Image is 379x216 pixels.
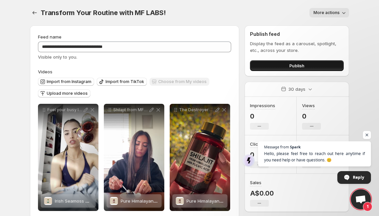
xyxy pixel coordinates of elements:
[55,198,150,204] span: Irish Seamoss with Black Seed Oil & Turmeric
[250,102,275,109] h3: Impressions
[289,62,304,69] span: Publish
[250,151,269,159] p: 0
[250,112,275,120] p: 0
[104,104,164,211] div: Shilajit from MF LABSPure Himalayan Shilajit ExtractPure Himalayan Shilajit Extract
[38,54,77,60] span: Visible only to you.
[47,107,82,113] p: Fuel your busy lives
[302,102,315,109] h3: Views
[288,86,305,92] p: 30 days
[47,79,91,84] span: Import from Instagram
[41,9,166,17] span: Transform Your Routine with MF LABS!
[363,202,372,211] span: 1
[38,69,52,74] span: Videos
[250,141,263,147] h3: Clicks
[264,150,365,163] span: Hello, please feel free to reach out here anytime if you need help or have questions. 😊
[47,91,88,96] span: Upload more videos
[170,104,230,211] div: The Destroyer of WeaknessPure Himalayan Shilajit ExtractPure Himalayan Shilajit Extract
[250,31,344,38] h2: Publish feed
[250,179,261,186] h3: Sales
[106,79,144,84] span: Import from TikTok
[290,145,301,149] span: Spark
[38,78,94,86] button: Import from Instagram
[179,107,214,113] p: The Destroyer of Weakness
[264,145,289,149] span: Message from
[38,34,61,40] span: Feed name
[113,107,148,113] p: Shilajit from MF LABS
[38,89,90,97] button: Upload more videos
[313,10,340,15] span: More actions
[309,8,349,17] button: More actions
[38,104,98,211] div: Fuel your busy livesIrish Seamoss with Black Seed Oil & TurmericIrish Seamoss with Black Seed Oil...
[30,8,39,17] button: Settings
[97,78,147,86] button: Import from TikTok
[121,198,184,204] span: Pure Himalayan Shilajit Extract
[186,198,250,204] span: Pure Himalayan Shilajit Extract
[250,189,274,197] p: A$0.00
[302,112,321,120] p: 0
[351,189,371,209] div: Open chat
[353,171,364,183] span: Reply
[250,40,344,54] p: Display the feed as a carousel, spotlight, etc., across your store.
[302,141,325,147] h3: Purchases
[250,60,344,71] button: Publish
